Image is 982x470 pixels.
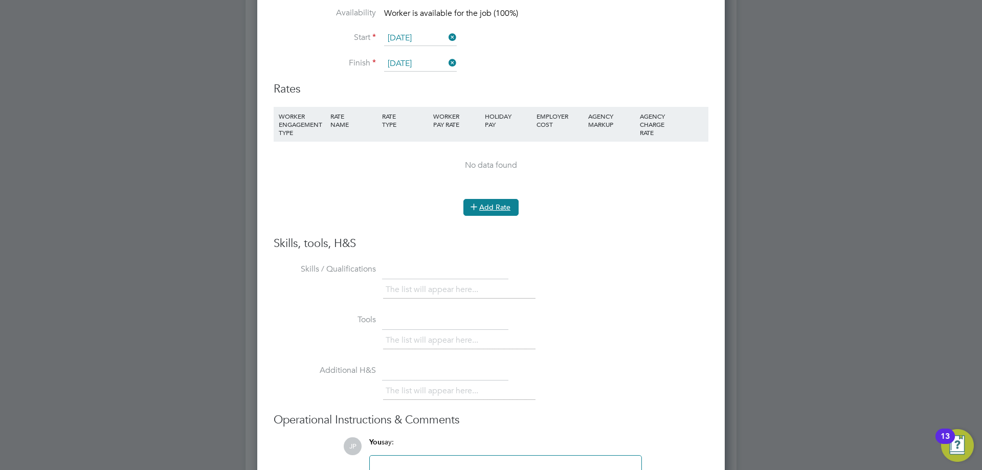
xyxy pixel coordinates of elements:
[328,107,380,133] div: RATE NAME
[941,436,950,450] div: 13
[386,384,482,398] li: The list will appear here...
[431,107,482,133] div: WORKER PAY RATE
[637,107,672,142] div: AGENCY CHARGE RATE
[384,8,518,18] span: Worker is available for the job (100%)
[369,438,382,446] span: You
[274,82,708,97] h3: Rates
[386,283,482,297] li: The list will appear here...
[386,333,482,347] li: The list will appear here...
[384,56,457,72] input: Select one
[463,199,519,215] button: Add Rate
[344,437,362,455] span: JP
[534,107,586,133] div: EMPLOYER COST
[941,429,974,462] button: Open Resource Center, 13 new notifications
[380,107,431,133] div: RATE TYPE
[384,31,457,46] input: Select one
[274,58,376,69] label: Finish
[274,32,376,43] label: Start
[284,160,698,171] div: No data found
[274,413,708,428] h3: Operational Instructions & Comments
[274,8,376,18] label: Availability
[274,264,376,275] label: Skills / Qualifications
[586,107,637,133] div: AGENCY MARKUP
[276,107,328,142] div: WORKER ENGAGEMENT TYPE
[274,236,708,251] h3: Skills, tools, H&S
[274,315,376,325] label: Tools
[482,107,534,133] div: HOLIDAY PAY
[369,437,642,455] div: say:
[274,365,376,376] label: Additional H&S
